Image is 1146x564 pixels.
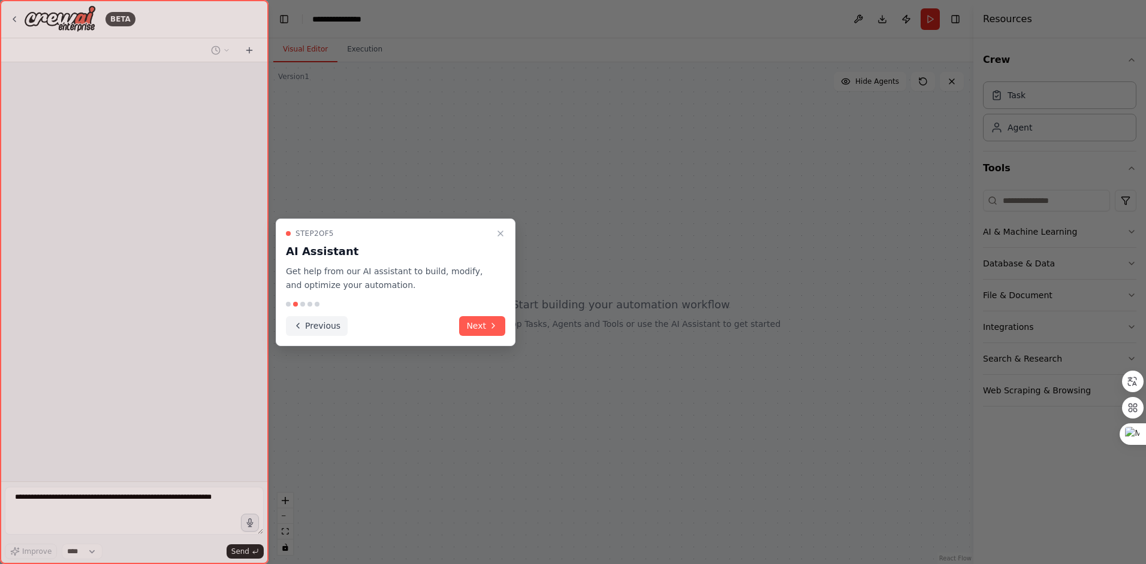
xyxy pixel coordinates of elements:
[276,11,292,28] button: Hide left sidebar
[295,229,334,238] span: Step 2 of 5
[493,226,508,241] button: Close walkthrough
[286,243,491,260] h3: AI Assistant
[459,316,505,336] button: Next
[286,316,348,336] button: Previous
[286,265,491,292] p: Get help from our AI assistant to build, modify, and optimize your automation.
